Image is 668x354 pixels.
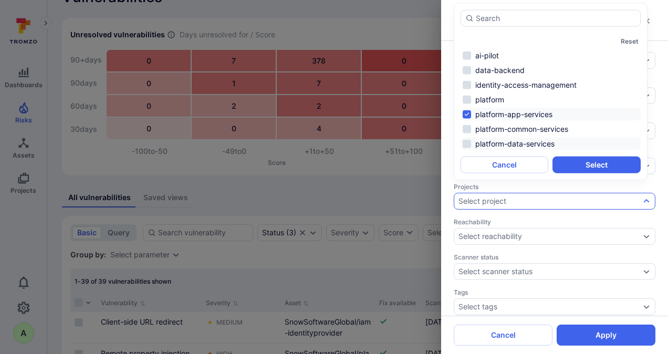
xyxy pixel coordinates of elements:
button: Cancel [454,325,552,346]
li: identity-access-management [461,79,641,91]
button: Select tags [458,303,640,311]
button: Expand dropdown [642,197,651,205]
div: Select reachability [458,232,522,241]
span: Projects [454,183,655,191]
li: platform-data-services [461,138,641,150]
button: Select project [458,197,640,205]
button: Reset [621,37,639,45]
button: Expand dropdown [642,232,651,241]
button: Select reachability [458,232,640,241]
span: Reachability [454,218,655,226]
button: Apply [557,325,655,346]
span: Tags [454,288,655,296]
button: Expand dropdown [642,303,651,311]
li: platform-app-services [461,108,641,121]
li: data-backend [461,64,641,77]
div: Select tags [458,303,497,311]
span: Scanner status [454,253,655,261]
div: Select scanner status [458,267,533,276]
div: Select project [458,197,506,205]
button: Expand dropdown [642,267,651,276]
button: Select scanner status [458,267,640,276]
li: platform-common-services [461,123,641,136]
li: platform [461,93,641,106]
div: autocomplete options [461,10,641,173]
button: Select [552,157,640,173]
input: Search [476,13,636,24]
li: ai-pilot [461,49,641,62]
button: Cancel [461,157,548,173]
